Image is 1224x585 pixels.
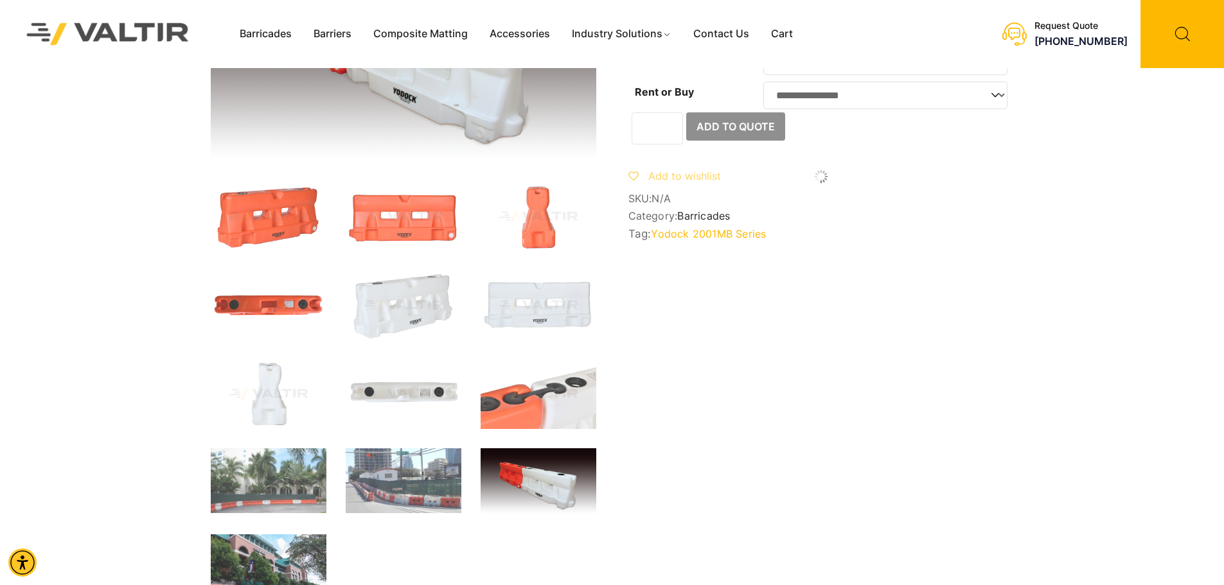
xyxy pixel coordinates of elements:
img: Construction site with traffic barriers, green fencing, and a street sign for Nueces St. in an ur... [346,448,461,513]
img: A white plastic barrier with two rectangular openings, featuring the brand name "Yodock" and a logo. [481,271,596,340]
img: A white plastic container with a unique shape, likely used for storage or dispensing liquids. [211,360,326,429]
img: An orange plastic dock float with two circular openings and a rectangular label on top. [211,271,326,340]
span: Tag: [628,227,1014,240]
a: Industry Solutions [561,24,682,44]
input: Product quantity [632,112,683,144]
img: A construction area with orange and white barriers, surrounded by palm trees and a building in th... [211,448,326,513]
img: An orange traffic barrier with two rectangular openings and a logo, designed for road safety and ... [346,182,461,252]
a: call (888) 496-3625 [1034,35,1128,48]
a: Barricades [229,24,303,44]
a: Composite Matting [362,24,479,44]
button: Add to Quote [686,112,785,141]
img: A segmented traffic barrier in orange and white, designed for road safety and construction zones. [481,448,596,515]
div: Request Quote [1034,21,1128,31]
span: N/A [652,192,671,205]
img: Valtir Rentals [10,6,206,62]
img: 2001MB_Org_3Q.jpg [211,182,326,252]
img: An orange traffic cone with a wide base and a tapered top, designed for road safety and traffic m... [481,182,596,252]
a: Yodock 2001MB Series [651,227,766,240]
img: A white plastic tank with two black caps and a label on the side, viewed from above. [346,360,461,429]
div: Accessibility Menu [8,548,37,577]
img: A white plastic barrier with a textured surface, designed for traffic control or safety purposes. [346,271,461,340]
a: Cart [760,24,804,44]
a: Accessories [479,24,561,44]
a: Contact Us [682,24,760,44]
a: Barriers [303,24,362,44]
a: Barricades [677,209,730,222]
label: Rent or Buy [635,85,694,98]
span: SKU: [628,193,1014,205]
img: Close-up of two connected plastic containers, one orange and one white, featuring black caps and ... [481,360,596,429]
span: Category: [628,210,1014,222]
